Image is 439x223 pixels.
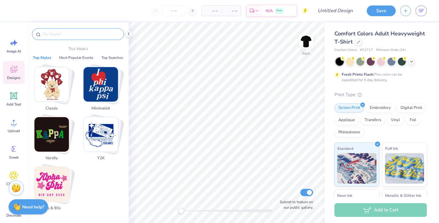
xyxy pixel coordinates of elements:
button: Top Styles [31,55,53,61]
span: Decorate [6,213,21,218]
div: Digital Print [397,103,426,113]
span: 80s & 90s [42,205,62,211]
strong: Fresh Prints Flash: [342,72,374,77]
button: Stack Card Button Minimalist [80,67,126,114]
input: Untitled Design [313,5,358,17]
input: Try "Alpha" [42,31,120,37]
span: Upload [8,128,20,133]
img: Classic [34,67,69,102]
span: Metallic & Glitter Ink [385,192,421,199]
img: Standard [337,153,377,184]
span: Varsity [42,155,62,161]
span: Standard [337,145,353,152]
span: Minimalist [91,106,111,112]
button: Stack Card Button Classic [30,67,77,114]
div: Vinyl [387,116,404,125]
img: Back [300,35,312,48]
div: This color can be expedited for 5 day delivery. [342,72,417,83]
div: Screen Print [334,103,364,113]
span: – – [225,8,237,14]
span: SF [419,7,424,14]
img: Minimalist [84,67,118,102]
span: Y2K [91,155,111,161]
span: Comfort Colors [334,48,357,53]
input: – – [162,5,186,16]
div: Transfers [361,116,385,125]
span: Free [277,9,282,13]
button: Top Searches [100,55,125,61]
span: Comfort Colors Adult Heavyweight T-Shirt [334,30,425,45]
div: Print Type [334,91,427,98]
button: Stack Card Button Varsity [30,117,77,164]
img: Varsity [34,117,69,152]
span: Classic [42,106,62,112]
span: Designs [7,75,20,80]
span: Puff Ink [385,145,398,152]
button: Stack Card Button 80s & 90s [30,167,77,214]
a: SF [416,5,427,16]
span: Greek [9,155,19,160]
div: Foil [406,116,420,125]
p: This Week's [68,46,88,52]
span: Add Text [6,102,21,107]
img: Y2K [84,117,118,152]
img: 80s & 90s [34,167,69,201]
div: Back [302,51,310,56]
span: Neon Ink [337,192,352,199]
button: Most Popular Events [57,55,95,61]
span: # C1717 [360,48,373,53]
div: Accessibility label [178,208,184,214]
span: Minimum Order: 24 + [376,48,406,53]
span: N/A [266,8,273,14]
button: Stack Card Button Y2K [80,117,126,164]
div: Embroidery [366,103,395,113]
span: – – [205,8,218,14]
span: Clipart & logos [4,182,24,191]
img: Puff Ink [385,153,424,184]
div: Rhinestones [334,128,364,137]
label: Submit to feature on our public gallery. [277,199,313,210]
div: Applique [334,116,359,125]
span: Image AI [7,49,21,54]
button: Save [367,5,396,16]
strong: Need help? [22,204,44,210]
